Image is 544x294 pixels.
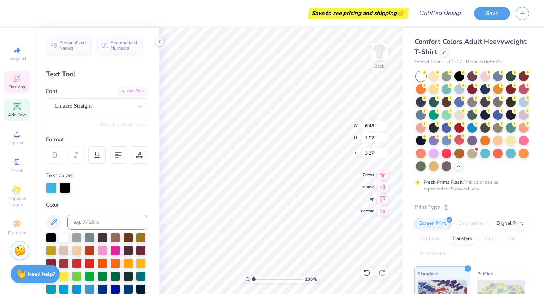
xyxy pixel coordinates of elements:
[305,276,317,283] span: 100 %
[466,59,504,65] span: Minimum Order: 24 +
[361,184,374,190] span: Middle
[11,168,23,174] span: Greek
[372,44,387,59] img: Back
[46,69,147,79] div: Text Tool
[100,122,147,128] button: Switch to Greek Letters
[414,59,442,65] span: Comfort Colors
[423,179,516,192] div: This color can be expedited for 5 day delivery.
[479,233,501,244] div: Vinyl
[361,172,374,178] span: Center
[418,270,438,278] span: Standard
[9,140,25,146] span: Upload
[414,203,529,212] div: Print Type
[8,230,26,236] span: Decorate
[477,270,493,278] span: Puff Ink
[446,59,462,65] span: # C1717
[8,56,26,62] span: Image AI
[453,218,489,229] div: Embroidery
[9,84,25,90] span: Designs
[59,40,86,51] span: Personalized Names
[414,37,527,56] span: Comfort Colors Adult Heavyweight T-Shirt
[361,197,374,202] span: Top
[8,112,26,118] span: Add Text
[46,171,73,180] label: Text colors
[111,40,138,51] span: Personalized Numbers
[474,7,510,20] button: Save
[397,8,405,17] span: 👉
[117,87,147,96] div: Add Font
[46,135,148,144] div: Format
[414,233,445,244] div: Applique
[46,87,57,96] label: Font
[413,6,468,21] input: Untitled Design
[67,215,147,230] input: e.g. 7428 c
[414,218,451,229] div: Screen Print
[309,8,407,19] div: Save to see pricing and shipping
[4,196,30,208] span: Clipart & logos
[491,218,528,229] div: Digital Print
[374,63,384,70] div: Back
[423,179,464,185] strong: Fresh Prints Flash:
[46,201,147,209] div: Color
[447,233,477,244] div: Transfers
[28,271,55,278] strong: Need help?
[361,209,374,214] span: Bottom
[414,248,451,260] div: Rhinestones
[503,233,521,244] div: Foil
